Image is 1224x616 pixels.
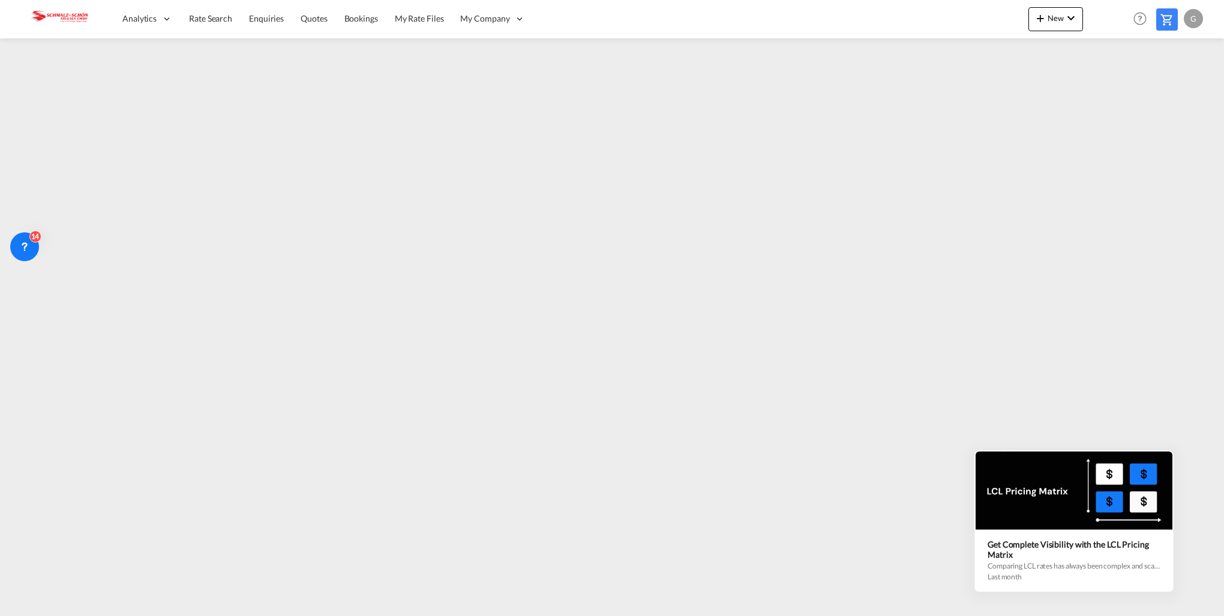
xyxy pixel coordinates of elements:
[18,5,99,32] img: 8e012550a5d511efa1c51397e087f26b.png
[1064,11,1078,25] md-icon: icon-chevron-down
[122,13,157,25] span: Analytics
[460,13,509,25] span: My Company
[1184,9,1203,28] div: G
[344,13,378,23] span: Bookings
[1033,11,1048,25] md-icon: icon-plus 400-fg
[1130,8,1150,29] span: Help
[1130,8,1156,30] div: Help
[1028,7,1083,31] button: icon-plus 400-fgNewicon-chevron-down
[1033,13,1078,23] span: New
[249,13,284,23] span: Enquiries
[189,13,232,23] span: Rate Search
[301,13,327,23] span: Quotes
[395,13,444,23] span: My Rate Files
